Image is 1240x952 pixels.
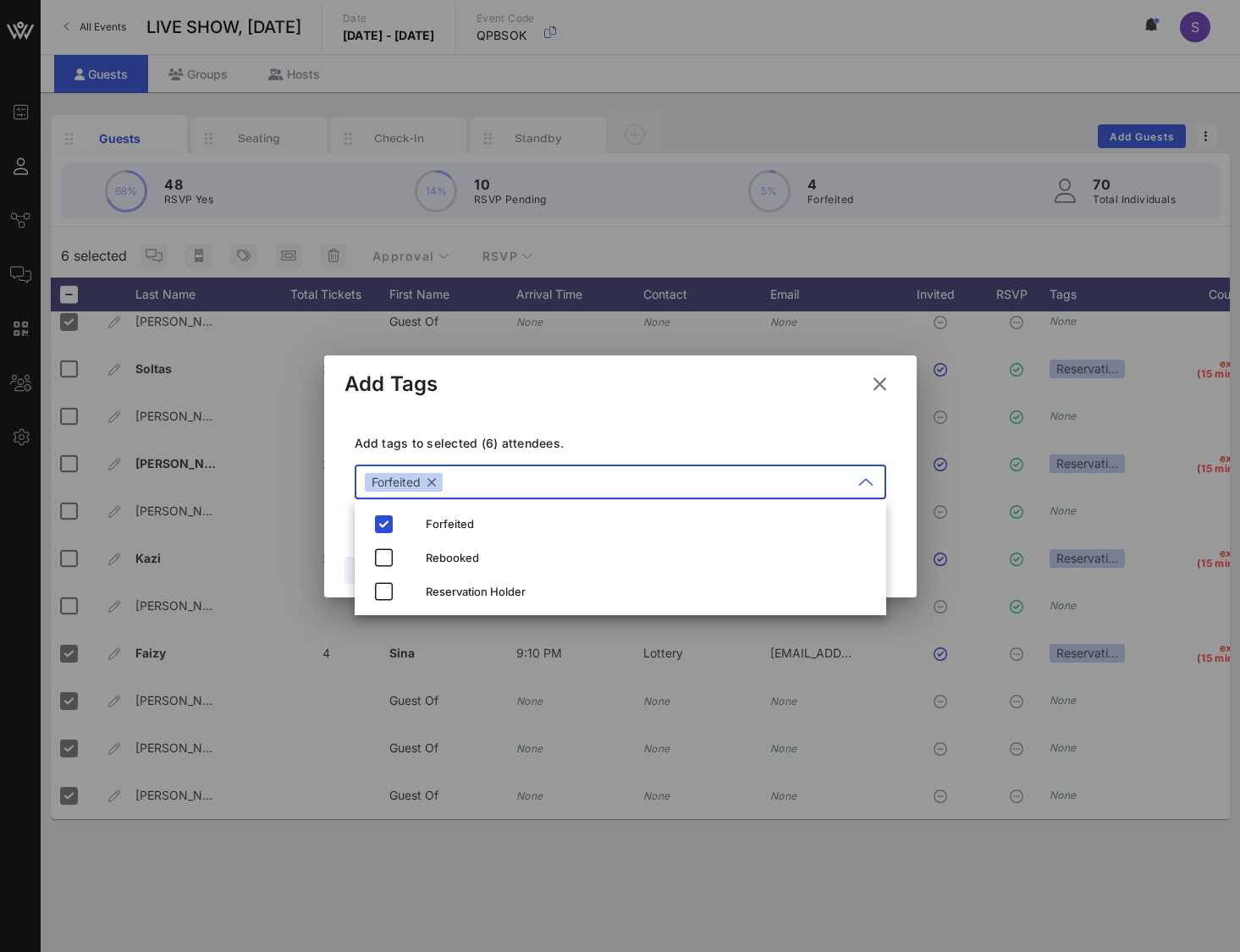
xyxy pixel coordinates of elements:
div: Rebooked [426,551,873,564]
div: Forfeited [426,517,873,531]
div: Reservation Holder [426,585,873,598]
div: Forfeited [365,473,443,492]
p: Add tags to selected (6) attendees. [355,435,886,452]
button: Cancel [344,557,446,584]
div: Add Tags [344,371,438,397]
